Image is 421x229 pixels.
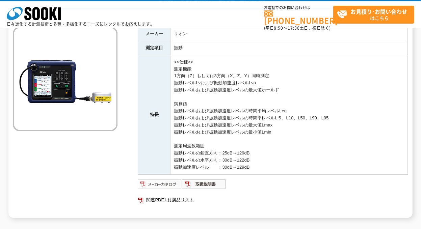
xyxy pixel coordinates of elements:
a: お見積り･お問い合わせはこちら [333,6,414,24]
img: 振動レベル計 VM-57EX [13,27,117,131]
th: 測定項目 [138,41,170,55]
th: 特長 [138,55,170,174]
a: 関連PDF1 付属品リスト [138,196,408,204]
p: 日々進化する計測技術と多種・多様化するニーズにレンタルでお応えします。 [7,22,155,26]
img: 取扱説明書 [182,179,226,190]
a: 取扱説明書 [182,183,226,188]
a: [PHONE_NUMBER] [264,10,333,24]
strong: お見積り･お問い合わせ [351,7,407,16]
span: (平日 ～ 土日、祝日除く) [264,25,331,31]
td: リオン [170,27,408,41]
span: 8:50 [274,25,284,31]
span: 17:30 [288,25,300,31]
td: 振動 [170,41,408,55]
a: メーカーカタログ [138,183,182,188]
span: はこちら [337,6,414,23]
span: お電話でのお問い合わせは [264,6,333,10]
img: メーカーカタログ [138,179,182,190]
th: メーカー [138,27,170,41]
td: <<仕様>> 測定機能 1方向（Z）もしくは3方向（X、Z、Y）同時測定 振動レベルLvおよび振動加速度レベルLva 振動レベルおよび振動加速度レベルの最大値ホールド 演算値 振動レベルおよび振... [170,55,408,174]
